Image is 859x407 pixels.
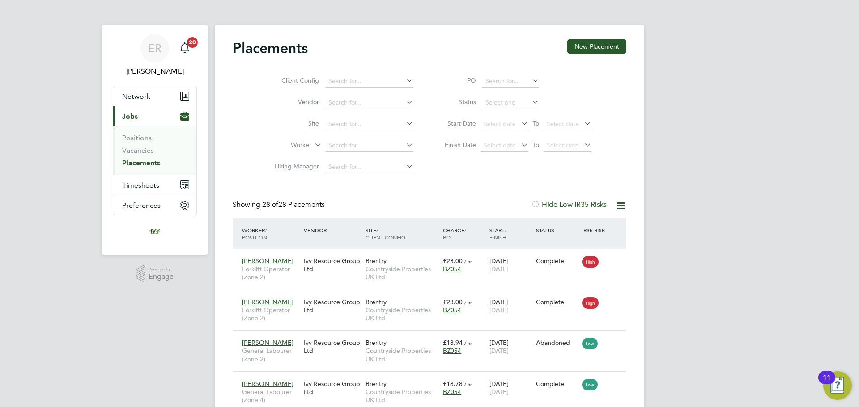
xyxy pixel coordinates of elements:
[366,227,405,241] span: / Client Config
[233,200,327,210] div: Showing
[489,306,509,314] span: [DATE]
[487,294,534,319] div: [DATE]
[240,252,626,260] a: [PERSON_NAME]Forklift Operator (Zone 2)Ivy Resource Group LtdBrentryCountryside Properties UK Ltd...
[113,86,196,106] button: Network
[325,118,413,130] input: Search for...
[487,375,534,400] div: [DATE]
[242,380,293,388] span: [PERSON_NAME]
[536,339,578,347] div: Abandoned
[443,257,463,265] span: £23.00
[242,306,299,322] span: Forklift Operator (Zone 2)
[436,98,476,106] label: Status
[464,299,472,306] span: / hr
[443,306,461,314] span: BZ054
[268,76,319,84] label: Client Config
[325,139,413,152] input: Search for...
[580,222,611,238] div: IR35 Risk
[102,25,208,255] nav: Main navigation
[113,66,197,77] span: Emma Randall
[242,339,293,347] span: [PERSON_NAME]
[366,298,387,306] span: Brentry
[363,222,441,245] div: Site
[113,126,196,175] div: Jobs
[302,375,363,400] div: Ivy Resource Group Ltd
[242,257,293,265] span: [PERSON_NAME]
[366,347,438,363] span: Countryside Properties UK Ltd
[242,265,299,281] span: Forklift Operator (Zone 2)
[484,141,516,149] span: Select date
[242,227,267,241] span: / Position
[443,347,461,355] span: BZ054
[240,293,626,301] a: [PERSON_NAME]Forklift Operator (Zone 2)Ivy Resource Group LtdBrentryCountryside Properties UK Ltd...
[487,334,534,359] div: [DATE]
[536,298,578,306] div: Complete
[113,106,196,126] button: Jobs
[113,175,196,195] button: Timesheets
[530,139,542,151] span: To
[567,39,626,54] button: New Placement
[242,347,299,363] span: General Labourer (Zone 2)
[302,252,363,277] div: Ivy Resource Group Ltd
[487,222,534,245] div: Start
[113,195,196,215] button: Preferences
[240,334,626,341] a: [PERSON_NAME]General Labourer (Zone 2)Ivy Resource Group LtdBrentryCountryside Properties UK Ltd£...
[489,265,509,273] span: [DATE]
[149,273,174,281] span: Engage
[268,162,319,170] label: Hiring Manager
[823,378,831,389] div: 11
[268,98,319,106] label: Vendor
[547,141,579,149] span: Select date
[268,119,319,127] label: Site
[302,222,363,238] div: Vendor
[443,388,461,396] span: BZ054
[443,339,463,347] span: £18.94
[436,76,476,84] label: PO
[536,380,578,388] div: Complete
[482,75,539,88] input: Search for...
[149,265,174,273] span: Powered by
[366,380,387,388] span: Brentry
[122,159,160,167] a: Placements
[443,298,463,306] span: £23.00
[240,222,302,245] div: Worker
[531,200,607,209] label: Hide Low IR35 Risks
[260,141,311,150] label: Worker
[262,200,325,209] span: 28 Placements
[436,141,476,149] label: Finish Date
[122,181,159,189] span: Timesheets
[582,338,598,349] span: Low
[536,257,578,265] div: Complete
[582,297,599,309] span: High
[122,112,138,121] span: Jobs
[325,161,413,173] input: Search for...
[366,306,438,322] span: Countryside Properties UK Ltd
[366,339,387,347] span: Brentry
[443,227,466,241] span: / PO
[436,119,476,127] label: Start Date
[582,256,599,268] span: High
[113,34,197,77] a: ER[PERSON_NAME]
[547,120,579,128] span: Select date
[530,117,542,129] span: To
[302,334,363,359] div: Ivy Resource Group Ltd
[484,120,516,128] span: Select date
[464,340,472,346] span: / hr
[482,97,539,109] input: Select one
[366,388,438,404] span: Countryside Properties UK Ltd
[325,75,413,88] input: Search for...
[443,265,461,273] span: BZ054
[464,258,472,264] span: / hr
[113,224,197,239] a: Go to home page
[489,388,509,396] span: [DATE]
[534,222,580,238] div: Status
[148,224,162,239] img: ivyresourcegroup-logo-retina.png
[233,39,308,57] h2: Placements
[122,134,152,142] a: Positions
[136,265,174,282] a: Powered byEngage
[464,381,472,387] span: / hr
[187,37,198,48] span: 20
[441,222,487,245] div: Charge
[489,227,506,241] span: / Finish
[240,375,626,382] a: [PERSON_NAME]General Labourer (Zone 4)Ivy Resource Group LtdBrentryCountryside Properties UK Ltd£...
[148,42,162,54] span: ER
